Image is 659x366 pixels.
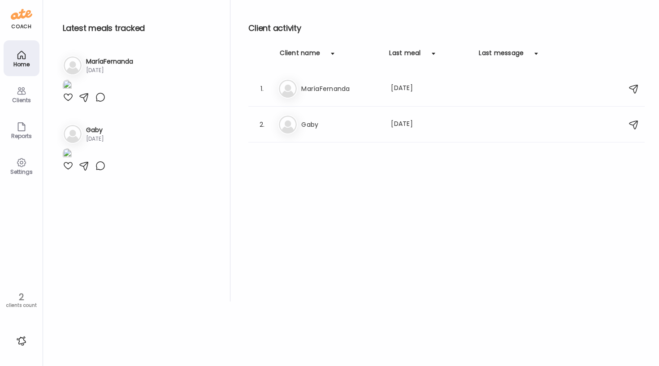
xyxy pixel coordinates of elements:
img: bg-avatar-default.svg [64,56,82,74]
div: 1. [256,83,267,94]
div: coach [11,23,31,30]
h3: MaríaFernanda [86,57,133,66]
div: [DATE] [391,83,470,94]
div: 2. [256,119,267,130]
div: [DATE] [86,66,133,74]
div: [DATE] [391,119,470,130]
div: Clients [5,97,38,103]
h3: MaríaFernanda [301,83,380,94]
div: Client name [280,48,320,63]
div: [DATE] [86,135,104,143]
div: Reports [5,133,38,139]
img: ate [11,7,32,22]
div: clients count [3,302,39,309]
div: Home [5,61,38,67]
h3: Gaby [86,125,104,135]
div: 2 [3,292,39,302]
img: images%2F931kaJbPfHTAsEyaEENm6it9AAb2%2F6oogMW5v7dhHM1ck3hTV%2FDx7pvrX41lI9DocBNSSx_1080 [63,80,72,92]
h2: Latest meals tracked [63,22,216,35]
div: Settings [5,169,38,175]
img: bg-avatar-default.svg [64,125,82,143]
div: Last message [479,48,524,63]
h2: Client activity [248,22,645,35]
img: images%2FZZz6bQqQntStxLkWLQlifWJjDXo2%2Fd7UmqqD18BRe3cEZ0d02%2FA1exTYXGC9as8KGyppB0_1080 [63,148,72,160]
h3: Gaby [301,119,380,130]
img: bg-avatar-default.svg [279,116,297,133]
img: bg-avatar-default.svg [279,80,297,98]
div: Last meal [389,48,421,63]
